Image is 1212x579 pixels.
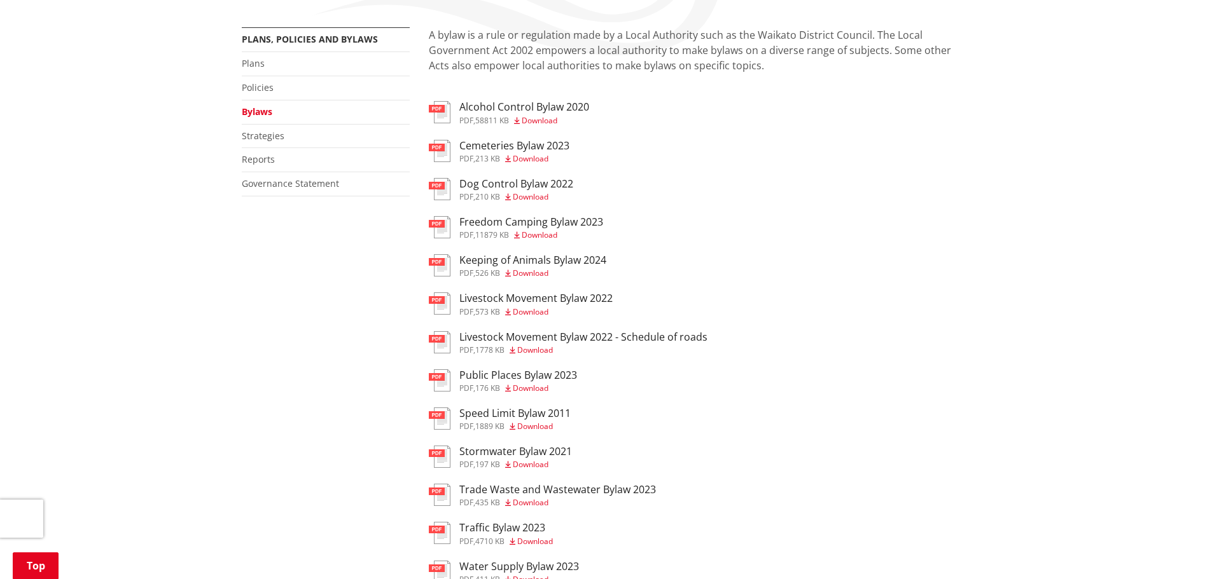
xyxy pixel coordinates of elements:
[459,459,473,470] span: pdf
[429,331,450,353] img: document-pdf.svg
[429,446,450,468] img: document-pdf.svg
[429,140,450,162] img: document-pdf.svg
[459,484,656,496] h3: Trade Waste and Wastewater Bylaw 2023
[459,155,569,163] div: ,
[459,423,571,430] div: ,
[459,538,553,545] div: ,
[242,81,274,93] a: Policies
[429,216,450,238] img: document-pdf.svg
[459,140,569,152] h3: Cemeteries Bylaw 2023
[475,229,509,240] span: 11879 KB
[429,178,450,200] img: document-pdf.svg
[513,497,548,508] span: Download
[429,140,569,163] a: Cemeteries Bylaw 2023 pdf,213 KB Download
[459,308,613,316] div: ,
[475,306,500,317] span: 573 KB
[459,344,473,355] span: pdf
[429,292,450,315] img: document-pdf.svg
[13,552,59,579] a: Top
[459,461,572,468] div: ,
[459,292,613,304] h3: Livestock Movement Bylaw 2022
[429,216,603,239] a: Freedom Camping Bylaw 2023 pdf,11879 KB Download
[459,536,473,547] span: pdf
[459,561,579,573] h3: Water Supply Bylaw 2023
[459,191,473,202] span: pdf
[242,177,339,189] a: Governance Statement
[429,101,589,124] a: Alcohol Control Bylaw 2020 pdf,58811 KB Download
[475,497,500,508] span: 435 KB
[459,178,573,190] h3: Dog Control Bylaw 2022
[459,385,577,392] div: ,
[517,344,553,355] span: Download
[459,499,656,507] div: ,
[429,446,572,468] a: Stormwater Bylaw 2021 pdf,197 KB Download
[429,407,450,430] img: document-pdf.svg
[517,421,553,432] span: Download
[513,191,548,202] span: Download
[459,331,707,343] h3: Livestock Movement Bylaw 2022 - Schedule of roads
[459,497,473,508] span: pdf
[429,369,577,392] a: Public Places Bylaw 2023 pdf,176 KB Download
[459,231,603,239] div: ,
[459,421,473,432] span: pdf
[429,522,553,545] a: Traffic Bylaw 2023 pdf,4710 KB Download
[1153,526,1199,571] iframe: Messenger Launcher
[459,101,589,113] h3: Alcohol Control Bylaw 2020
[459,254,606,266] h3: Keeping of Animals Bylaw 2024
[475,383,500,393] span: 176 KB
[459,346,707,354] div: ,
[429,407,571,430] a: Speed Limit Bylaw 2011 pdf,1889 KB Download
[459,216,603,228] h3: Freedom Camping Bylaw 2023
[242,106,272,118] a: Bylaws
[429,27,971,88] p: A bylaw is a rule or regulation made by a Local Authority such as the Waikato District Council. T...
[429,254,450,276] img: document-pdf.svg
[459,153,473,164] span: pdf
[475,459,500,470] span: 197 KB
[513,268,548,278] span: Download
[459,269,606,277] div: ,
[475,421,505,432] span: 1889 KB
[459,446,572,458] h3: Stormwater Bylaw 2021
[522,229,557,240] span: Download
[513,153,548,164] span: Download
[459,115,473,126] span: pdf
[429,522,450,544] img: document-pdf.svg
[459,229,473,240] span: pdf
[242,57,265,69] a: Plans
[475,153,500,164] span: 213 KB
[429,331,707,354] a: Livestock Movement Bylaw 2022 - Schedule of roads pdf,1778 KB Download
[517,536,553,547] span: Download
[522,115,557,126] span: Download
[459,268,473,278] span: pdf
[513,459,548,470] span: Download
[475,344,505,355] span: 1778 KB
[475,536,505,547] span: 4710 KB
[475,268,500,278] span: 526 KB
[459,407,571,419] h3: Speed Limit Bylaw 2011
[429,101,450,123] img: document-pdf.svg
[513,383,548,393] span: Download
[475,191,500,202] span: 210 KB
[242,33,378,45] a: Plans, policies and bylaws
[429,292,613,315] a: Livestock Movement Bylaw 2022 pdf,573 KB Download
[459,369,577,381] h3: Public Places Bylaw 2023
[429,178,573,201] a: Dog Control Bylaw 2022 pdf,210 KB Download
[429,484,450,506] img: document-pdf.svg
[459,522,553,534] h3: Traffic Bylaw 2023
[429,254,606,277] a: Keeping of Animals Bylaw 2024 pdf,526 KB Download
[459,383,473,393] span: pdf
[459,117,589,125] div: ,
[459,193,573,201] div: ,
[513,306,548,317] span: Download
[429,369,450,392] img: document-pdf.svg
[475,115,509,126] span: 58811 KB
[459,306,473,317] span: pdf
[242,130,284,142] a: Strategies
[242,153,275,165] a: Reports
[429,484,656,507] a: Trade Waste and Wastewater Bylaw 2023 pdf,435 KB Download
